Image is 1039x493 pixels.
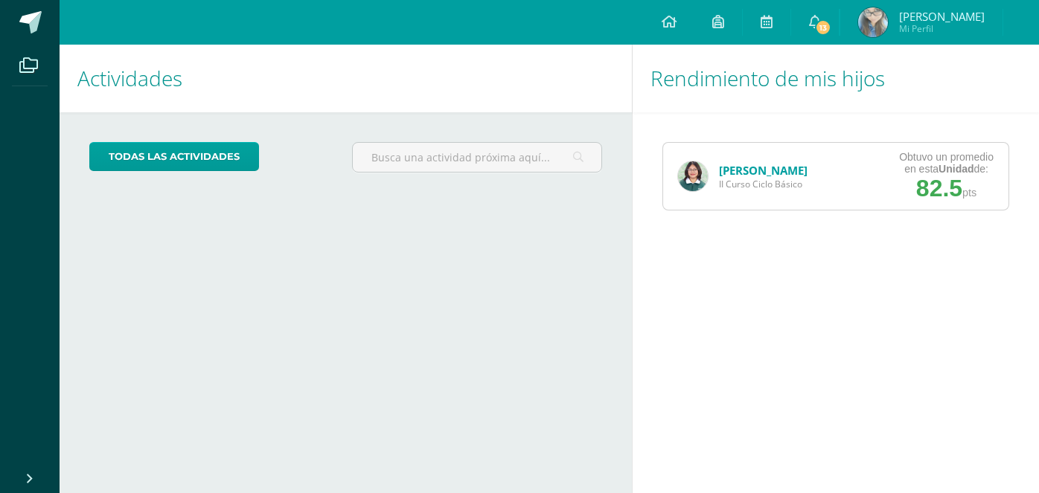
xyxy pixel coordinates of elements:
[719,178,808,190] span: II Curso Ciclo Básico
[719,163,808,178] a: [PERSON_NAME]
[815,19,831,36] span: 13
[939,163,974,175] strong: Unidad
[650,45,1021,112] h1: Rendimiento de mis hijos
[678,161,708,191] img: d0f88062942fe273b1e93983262c107f.png
[899,9,985,24] span: [PERSON_NAME]
[77,45,614,112] h1: Actividades
[353,143,602,172] input: Busca una actividad próxima aquí...
[899,151,994,175] div: Obtuvo un promedio en esta de:
[899,22,985,35] span: Mi Perfil
[89,142,259,171] a: todas las Actividades
[962,187,976,199] span: pts
[916,175,962,202] span: 82.5
[858,7,888,37] img: 7d02f41652e9b30033448e1022228eb5.png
